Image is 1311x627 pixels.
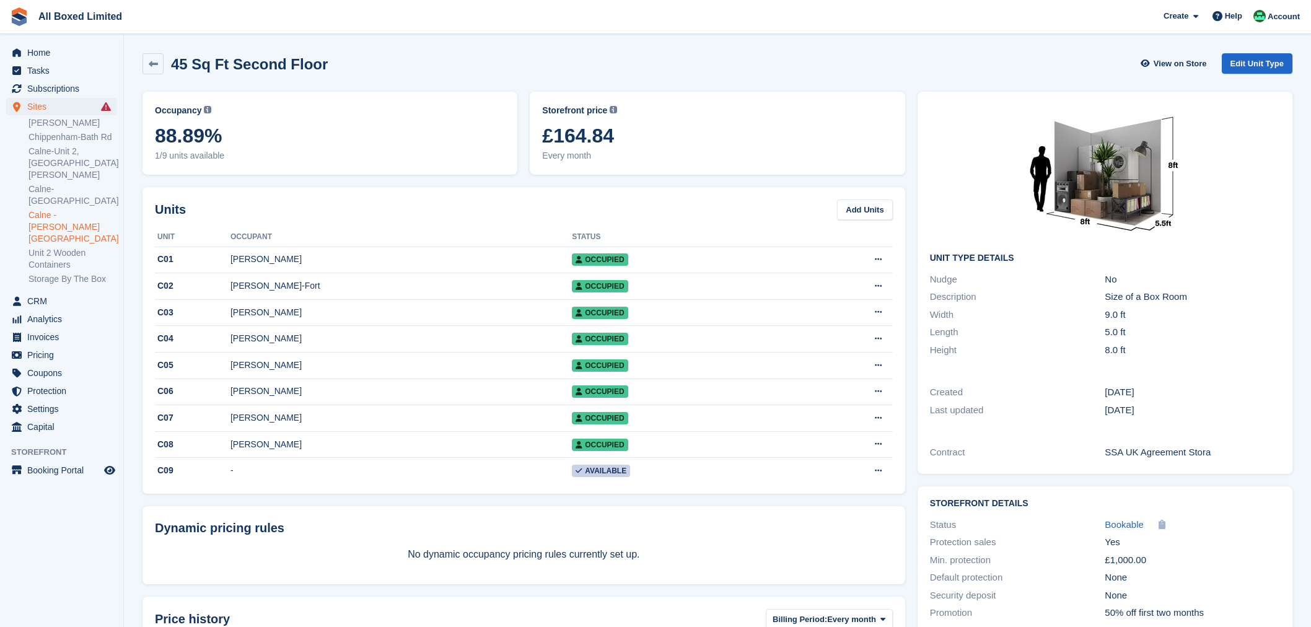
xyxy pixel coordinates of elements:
div: Description [930,290,1105,304]
span: Sites [27,98,102,115]
span: Capital [27,418,102,436]
a: [PERSON_NAME] [28,117,117,129]
div: 9.0 ft [1105,308,1280,322]
div: Status [930,518,1105,532]
div: [DATE] [1105,403,1280,418]
img: 45sqft.jpg [1012,104,1198,243]
span: 88.89% [155,125,505,147]
div: 8.0 ft [1105,343,1280,357]
th: Unit [155,227,230,247]
div: None [1105,571,1280,585]
span: Subscriptions [27,80,102,97]
a: menu [6,364,117,382]
span: Billing Period: [773,613,827,626]
span: Help [1225,10,1242,22]
div: Height [930,343,1105,357]
a: menu [6,292,117,310]
div: Security deposit [930,589,1105,603]
span: Storefront price [542,104,607,117]
span: Occupied [572,439,628,451]
div: No [1105,273,1280,287]
a: Calne -[PERSON_NAME][GEOGRAPHIC_DATA] [28,209,117,245]
span: 1/9 units available [155,149,505,162]
a: menu [6,62,117,79]
span: Occupied [572,307,628,319]
div: Min. protection [930,553,1105,568]
h2: 45 Sq Ft Second Floor [171,56,328,72]
span: Booking Portal [27,462,102,479]
a: menu [6,80,117,97]
span: Bookable [1105,519,1144,530]
span: Invoices [27,328,102,346]
td: - [230,458,572,484]
div: Length [930,325,1105,340]
span: Occupied [572,385,628,398]
span: Home [27,44,102,61]
a: menu [6,310,117,328]
a: menu [6,346,117,364]
img: stora-icon-8386f47178a22dfd0bd8f6a31ec36ba5ce8667c1dd55bd0f319d3a0aa187defe.svg [10,7,28,26]
div: C09 [155,464,230,477]
div: [DATE] [1105,385,1280,400]
div: C05 [155,359,230,372]
a: menu [6,400,117,418]
a: Unit 2 Wooden Containers [28,247,117,271]
a: menu [6,44,117,61]
div: Yes [1105,535,1280,550]
a: menu [6,418,117,436]
span: Every month [827,613,876,626]
div: [PERSON_NAME] [230,411,572,424]
div: SSA UK Agreement Stora [1105,445,1280,460]
i: Smart entry sync failures have occurred [101,102,111,112]
span: View on Store [1154,58,1207,70]
th: Occupant [230,227,572,247]
div: [PERSON_NAME] [230,253,572,266]
a: Chippenham-Bath Rd [28,131,117,143]
span: Every month [542,149,892,162]
span: Pricing [27,346,102,364]
div: [PERSON_NAME]-Fort [230,279,572,292]
span: Occupancy [155,104,201,117]
div: None [1105,589,1280,603]
div: [PERSON_NAME] [230,438,572,451]
span: Storefront [11,446,123,458]
a: Preview store [102,463,117,478]
span: Tasks [27,62,102,79]
a: Storage By The Box [28,273,117,285]
h2: Storefront Details [930,499,1280,509]
span: £164.84 [542,125,892,147]
div: [PERSON_NAME] [230,385,572,398]
span: Occupied [572,280,628,292]
span: Account [1268,11,1300,23]
a: View on Store [1139,53,1212,74]
div: Width [930,308,1105,322]
div: C01 [155,253,230,266]
div: C08 [155,438,230,451]
div: Last updated [930,403,1105,418]
a: menu [6,328,117,346]
a: menu [6,382,117,400]
div: C06 [155,385,230,398]
div: Promotion [930,606,1105,620]
div: C02 [155,279,230,292]
div: C03 [155,306,230,319]
a: Calne-Unit 2, [GEOGRAPHIC_DATA][PERSON_NAME] [28,146,117,181]
img: icon-info-grey-7440780725fd019a000dd9b08b2336e03edf1995a4989e88bcd33f0948082b44.svg [610,106,617,113]
div: 5.0 ft [1105,325,1280,340]
h2: Units [155,200,186,219]
div: Created [930,385,1105,400]
a: menu [6,462,117,479]
a: All Boxed Limited [33,6,127,27]
div: 50% off first two months [1105,606,1280,620]
a: Bookable [1105,518,1144,532]
span: Available [572,465,630,477]
div: [PERSON_NAME] [230,332,572,345]
img: Enquiries [1253,10,1266,22]
a: Calne-[GEOGRAPHIC_DATA] [28,183,117,207]
div: [PERSON_NAME] [230,306,572,319]
a: menu [6,98,117,115]
div: [PERSON_NAME] [230,359,572,372]
span: Create [1164,10,1188,22]
span: Coupons [27,364,102,382]
a: Edit Unit Type [1222,53,1292,74]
